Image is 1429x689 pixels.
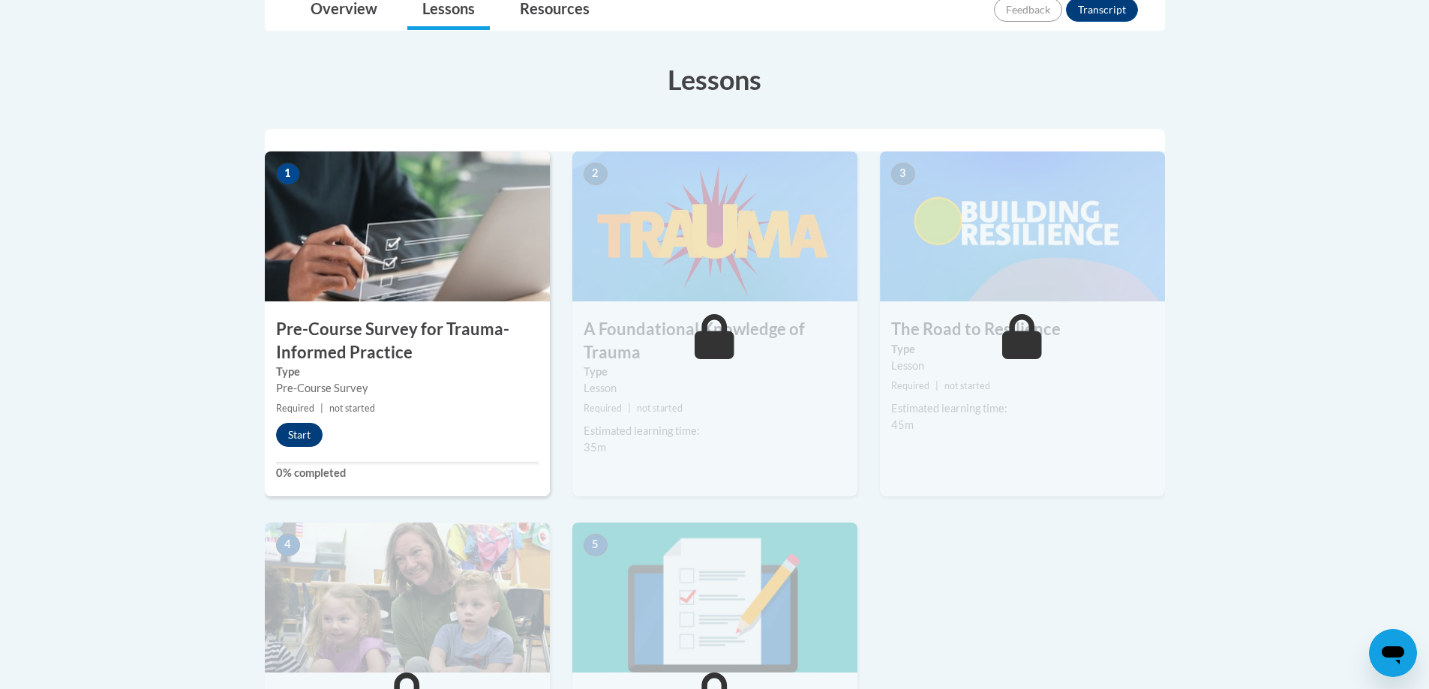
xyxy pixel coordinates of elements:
span: 35m [584,441,606,454]
div: Estimated learning time: [891,400,1154,417]
img: Course Image [880,151,1165,301]
h3: A Foundational Knowledge of Trauma [572,318,857,364]
span: | [320,403,323,414]
span: not started [329,403,375,414]
img: Course Image [572,151,857,301]
h3: The Road to Resilience [880,318,1165,341]
span: 2 [584,163,608,185]
h3: Lessons [265,61,1165,98]
span: | [935,380,938,391]
span: not started [944,380,990,391]
span: Required [891,380,929,391]
span: not started [637,403,683,414]
div: Estimated learning time: [584,423,846,439]
span: 3 [891,163,915,185]
label: Type [891,341,1154,358]
span: 45m [891,418,914,431]
h3: Pre-Course Survey for Trauma-Informed Practice [265,318,550,364]
span: Required [276,403,314,414]
div: Lesson [584,380,846,397]
label: Type [276,364,539,380]
span: 4 [276,534,300,556]
span: | [628,403,631,414]
div: Pre-Course Survey [276,380,539,397]
div: Lesson [891,358,1154,374]
img: Course Image [265,523,550,673]
iframe: Button to launch messaging window [1369,629,1417,677]
label: Type [584,364,846,380]
label: 0% completed [276,465,539,481]
img: Course Image [572,523,857,673]
span: 1 [276,163,300,185]
span: Required [584,403,622,414]
span: 5 [584,534,608,556]
button: Start [276,423,323,447]
img: Course Image [265,151,550,301]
